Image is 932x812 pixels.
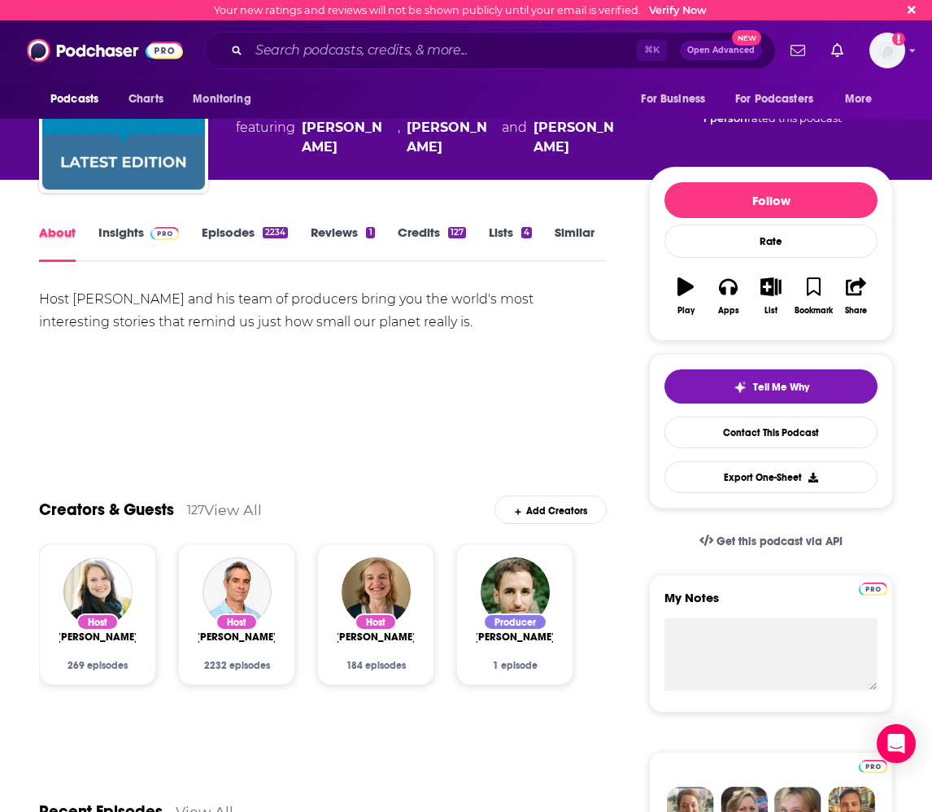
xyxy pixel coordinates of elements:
a: About [39,225,76,262]
span: Charts [128,88,163,111]
div: Your new ratings and reviews will not be shown publicly until your email is verified. [214,4,707,16]
a: Episodes2234 [202,225,288,262]
a: Similar [555,225,594,262]
a: Reviews1 [311,225,374,262]
div: 1 episode [477,660,553,671]
a: Ian Coss [474,631,555,644]
div: 127 [448,227,466,238]
a: View All [204,501,262,518]
a: Carol Hills [407,118,496,157]
div: Play [677,306,695,316]
span: ⌘ K [637,40,667,61]
span: Open Advanced [687,46,755,55]
span: Logged in as charlottestone [869,33,905,68]
img: Carol Hills [342,557,411,626]
img: User Profile [869,33,905,68]
button: open menu [725,84,837,115]
div: 269 episodes [59,660,136,671]
div: 184 episodes [338,660,414,671]
div: Host [355,613,397,631]
div: Rate [664,225,878,258]
img: Podchaser Pro [859,583,887,596]
span: For Business [641,88,705,111]
button: Open AdvancedNew [680,41,762,60]
a: Verify Now [649,4,707,16]
div: Add Creators [494,495,606,524]
div: Host [PERSON_NAME] and his team of producers bring you the world's most interesting stories that ... [39,288,607,334]
a: Carol Hills [335,631,416,644]
div: Bookmark [795,306,833,316]
img: Podchaser Pro [859,760,887,773]
div: A daily podcast [236,98,623,157]
button: tell me why sparkleTell Me Why [664,369,878,404]
a: Contact This Podcast [664,417,878,448]
img: Podchaser Pro [150,227,179,240]
a: Lists4 [489,225,532,262]
a: Marco Werman [196,631,277,644]
div: 127 [187,503,204,517]
div: Apps [718,306,739,316]
span: More [845,88,873,111]
button: Export One-Sheet [664,461,878,493]
button: Apps [707,267,749,325]
a: InsightsPodchaser Pro [98,225,179,262]
a: Carolyn Beeler [57,631,138,644]
div: 2234 [263,227,288,238]
a: Get this podcast via API [686,522,856,561]
span: and [502,118,527,157]
button: Share [835,267,878,325]
a: Creators & Guests [39,500,174,520]
button: open menu [834,84,893,115]
button: open menu [181,84,272,115]
span: Monitoring [193,88,250,111]
button: Bookmark [792,267,834,325]
span: [PERSON_NAME] [57,631,138,644]
span: Get this podcast via API [716,535,843,548]
span: Podcasts [50,88,98,111]
span: , [398,118,400,157]
svg: Email not verified [892,33,905,46]
img: tell me why sparkle [734,381,747,394]
a: Show notifications dropdown [825,37,850,64]
div: Host [76,613,119,631]
span: Tell Me Why [753,381,809,394]
button: List [750,267,792,325]
span: New [732,30,761,46]
div: List [764,306,777,316]
button: Show profile menu [869,33,905,68]
div: Search podcasts, credits, & more... [204,32,776,69]
div: Open Intercom Messenger [877,724,916,763]
button: Play [664,267,707,325]
div: Producer [483,613,547,631]
div: 1 [366,227,374,238]
span: featuring [236,118,623,157]
a: Carolyn Beeler [302,118,391,157]
a: Credits127 [398,225,466,262]
a: Pro website [859,580,887,596]
span: For Podcasters [735,88,813,111]
input: Search podcasts, credits, & more... [249,37,637,63]
a: Pro website [859,757,887,773]
span: [PERSON_NAME] [335,631,416,644]
span: [PERSON_NAME] [196,631,277,644]
a: Marco Werman [534,118,623,157]
div: 2232 episodes [198,660,275,671]
img: Marco Werman [203,557,272,626]
button: Follow [664,182,878,218]
span: [PERSON_NAME] [474,631,555,644]
div: 4 [521,227,532,238]
label: My Notes [664,590,878,618]
button: open menu [629,84,725,115]
div: Share [845,306,867,316]
img: Podchaser - Follow, Share and Rate Podcasts [27,35,183,66]
a: Show notifications dropdown [784,37,812,64]
img: Carolyn Beeler [63,557,133,626]
button: open menu [39,84,120,115]
img: Ian Coss [481,557,550,626]
a: Charts [118,84,173,115]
